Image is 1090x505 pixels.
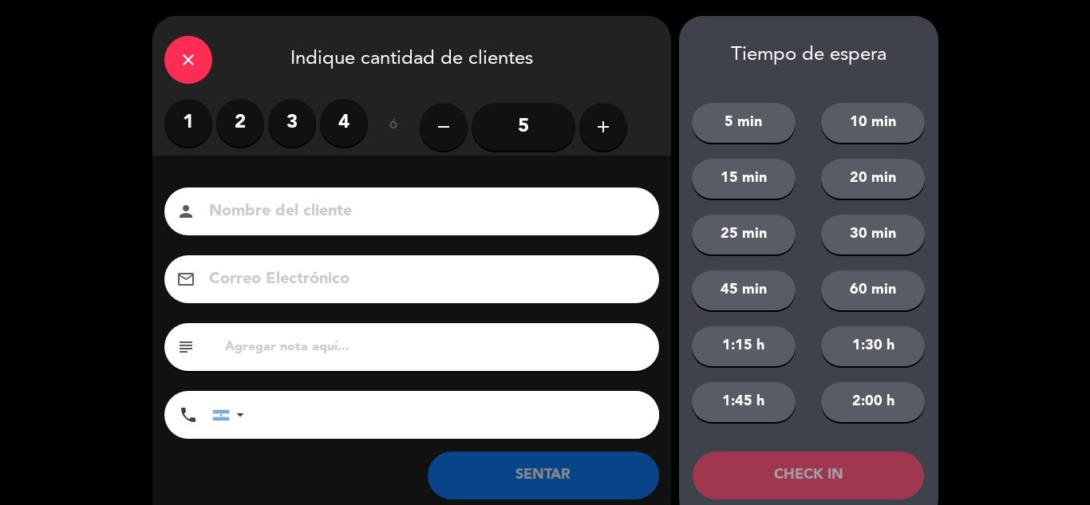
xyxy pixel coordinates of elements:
[579,103,627,151] button: add
[216,99,264,147] label: 2
[152,16,671,99] div: Indique cantidad de clientes
[692,215,796,254] button: 25 min
[164,99,212,147] label: 1
[368,99,420,155] div: ó
[821,270,925,310] button: 60 min
[821,103,925,143] button: 10 min
[692,159,796,199] button: 15 min
[207,198,638,226] input: Nombre del cliente
[692,326,796,366] button: 1:15 h
[176,270,195,289] i: email
[428,452,659,499] button: SENTAR
[179,405,198,424] i: phone
[692,270,796,310] button: 45 min
[420,103,468,151] button: remove
[213,392,250,438] div: Argentina: +54
[223,336,647,358] input: Agregar nota aquí...
[320,99,368,147] label: 4
[821,382,925,422] button: 2:00 h
[679,44,938,67] div: Tiempo de espera
[821,326,925,366] button: 1:30 h
[692,103,796,143] button: 5 min
[594,117,613,136] i: add
[176,202,195,221] i: person
[434,117,453,136] i: remove
[207,266,638,294] input: Correo Electrónico
[268,99,316,147] label: 3
[176,337,195,357] i: subject
[821,159,925,199] button: 20 min
[693,452,924,499] button: CHECK IN
[821,215,925,254] button: 30 min
[692,382,796,422] button: 1:45 h
[179,50,198,69] i: close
